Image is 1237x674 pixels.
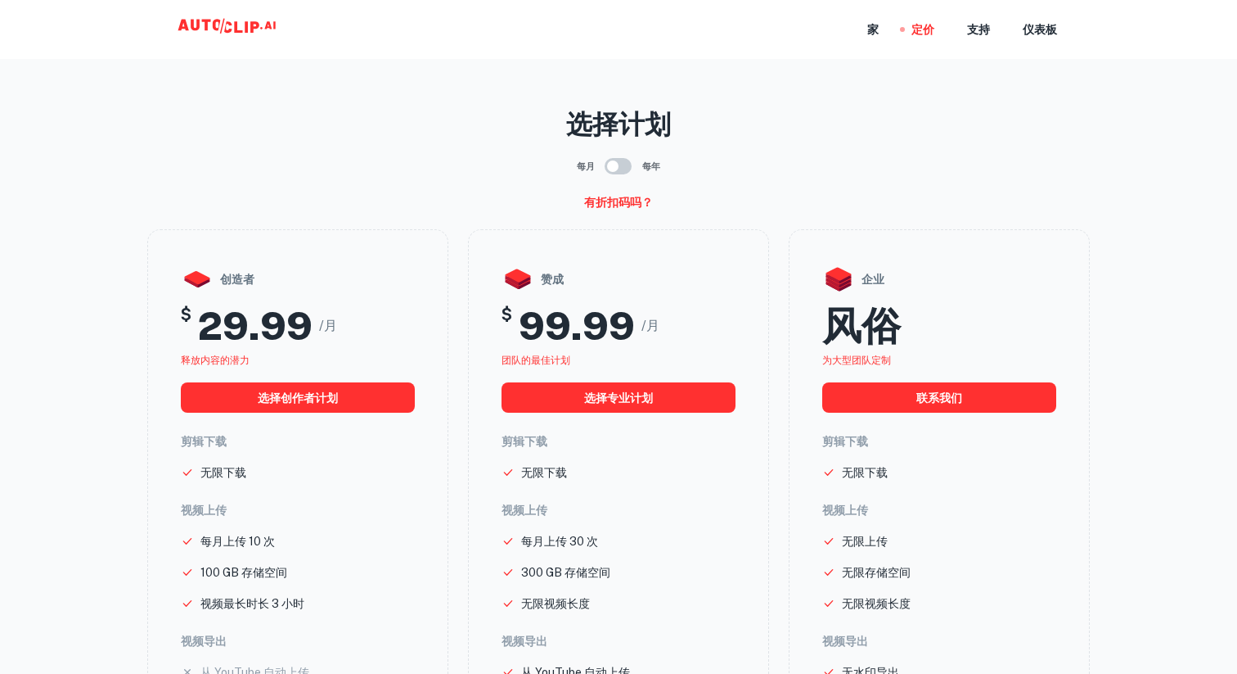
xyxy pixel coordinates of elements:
[566,109,671,139] font: 选择计划
[319,318,337,333] font: /月
[822,302,901,349] font: 风俗
[502,305,512,324] font: $
[521,597,590,610] font: 无限视频长度
[198,302,313,349] font: 29.99
[502,504,547,517] font: 视频上传
[181,305,191,324] font: $
[641,318,659,333] font: /月
[584,391,653,405] font: 选择专业计划
[822,382,1056,413] button: 联系我们
[200,597,304,610] font: 视频最长时长 3 小时
[181,382,415,413] button: 选择创作者计划
[181,355,250,366] font: 释放内容的潜力
[181,504,227,517] font: 视频上传
[861,273,884,286] font: 企业
[584,196,653,209] font: 有折扣码吗？
[867,24,879,37] font: 家
[911,24,934,37] font: 定价
[200,566,287,579] font: 100 GB 存储空间
[541,273,564,286] font: 赞成
[842,535,888,548] font: 无限上传
[502,435,547,448] font: 剪辑下载
[181,635,227,648] font: 视频导出
[502,355,570,366] font: 团队的最佳计划
[842,597,911,610] font: 无限视频长度
[842,566,911,579] font: 无限存储空间
[502,382,735,413] button: 选择专业计划
[642,161,660,171] font: 每年
[258,391,338,405] font: 选择创作者计划
[521,535,598,548] font: 每月上传 30 次
[220,273,254,286] font: 创造者
[181,435,227,448] font: 剪辑下载
[502,635,547,648] font: 视频导出
[519,302,635,349] font: 99.99
[577,161,595,171] font: 每月
[916,391,962,405] font: 联系我们
[521,466,567,479] font: 无限下载
[967,24,990,37] font: 支持
[521,566,610,579] font: 300 GB 存储空间
[578,188,659,216] button: 有折扣码吗？
[1023,24,1057,37] font: 仪表板
[822,504,868,517] font: 视频上传
[822,355,891,366] font: 为大型团队定制
[200,535,275,548] font: 每月上传 10 次
[842,466,888,479] font: 无限下载
[822,435,868,448] font: 剪辑下载
[822,635,868,648] font: 视频导出
[200,466,246,479] font: 无限下载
